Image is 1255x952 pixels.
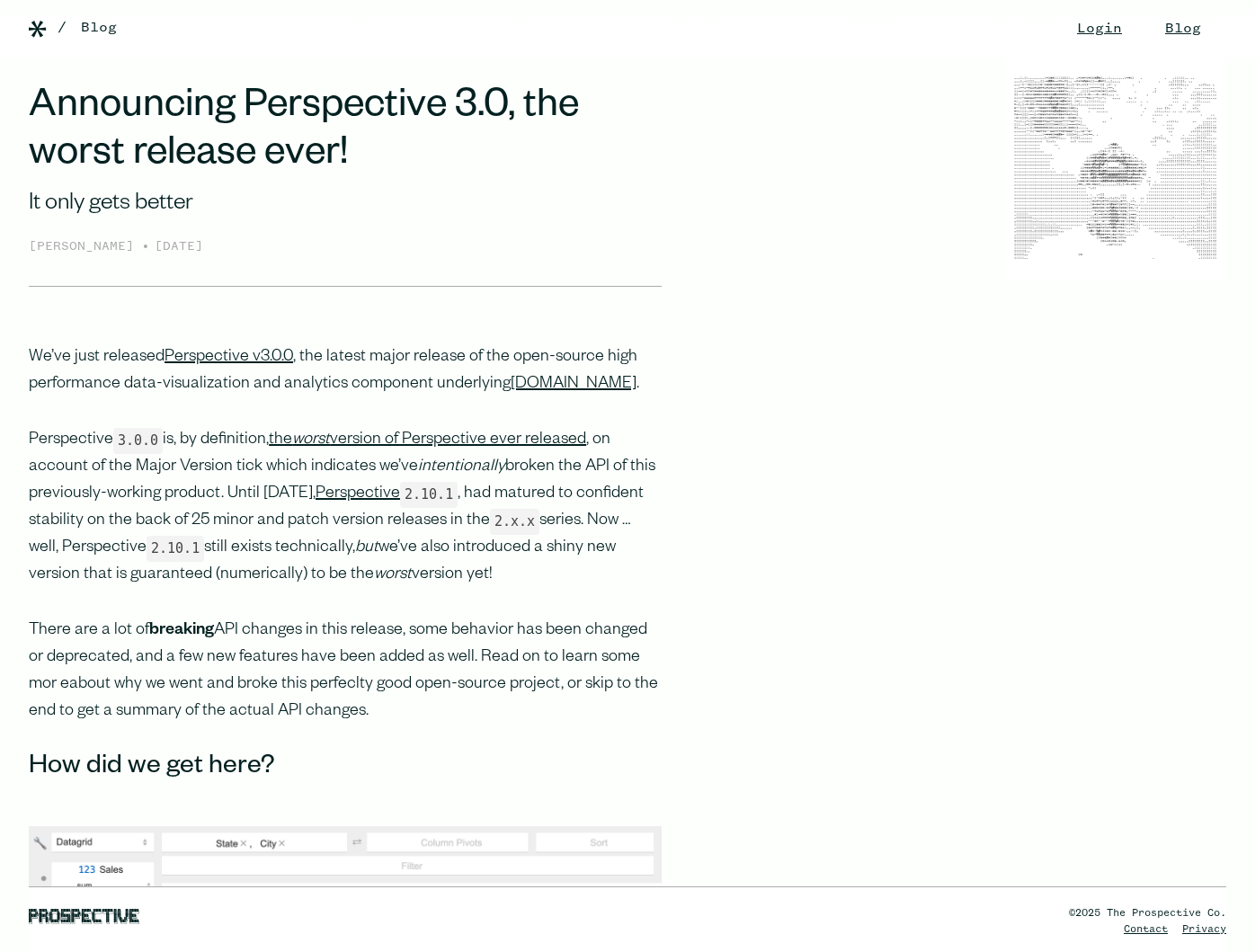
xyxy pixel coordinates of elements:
h3: How did we get here? [29,754,662,783]
code: 2.10.1 [147,536,204,562]
code: 2.10.1 [400,482,458,508]
div: • [141,236,150,257]
em: intentionally [418,458,505,476]
div: It only gets better [29,189,662,221]
h1: Announcing Perspective 3.0, the worst release ever! [29,86,662,182]
div: ©2025 The Prospective Co. [1069,905,1226,921]
div: / [58,17,67,39]
code: 3.0.0 [113,428,163,454]
a: [DOMAIN_NAME] [511,376,636,394]
a: theworstversion of Perspective ever released [269,432,586,449]
em: worst [292,432,330,449]
div: [PERSON_NAME] [29,237,141,257]
p: There are a lot of API changes in this release, some behavior has been changed or deprecated, and... [29,618,662,725]
a: Privacy [1182,924,1226,935]
a: Blog [81,17,117,39]
a: Contact [1124,924,1168,935]
div: [DATE] [155,237,203,257]
p: Perspective is, by definition, , on account of the Major Version tick which indicates we’ve broke... [29,427,662,589]
em: but [355,539,378,557]
em: worst [374,566,412,584]
strong: breaking [149,622,214,640]
code: 2.x.x [490,509,539,535]
a: Perspective v3.0.0 [165,349,293,367]
a: Perspective2.10.1 [316,485,458,503]
p: We’ve just released , the latest major release of the open-source high performance data-visualiza... [29,344,662,398]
